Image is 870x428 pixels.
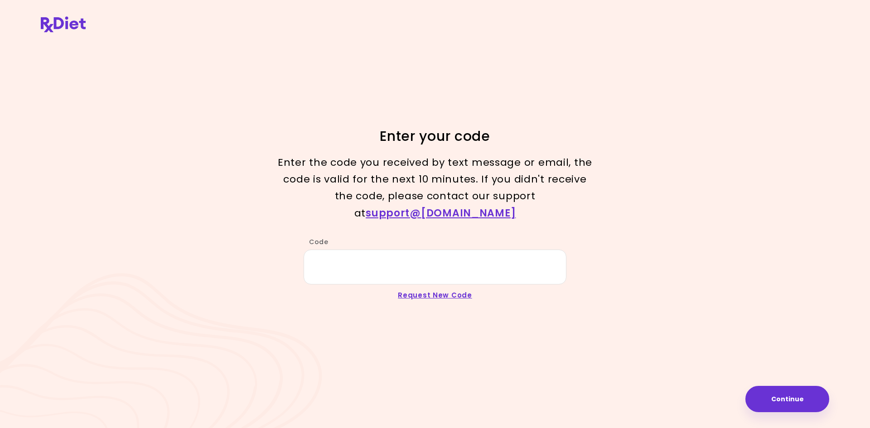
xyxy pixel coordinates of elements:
h1: Enter your code [276,127,594,145]
label: Code [304,237,329,246]
img: RxDiet [41,16,86,32]
p: Enter the code you received by text message or email, the code is valid for the next 10 minutes. ... [276,154,594,222]
button: Continue [745,386,829,412]
a: support@[DOMAIN_NAME] [366,206,516,220]
a: Request New Code [398,290,472,300]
